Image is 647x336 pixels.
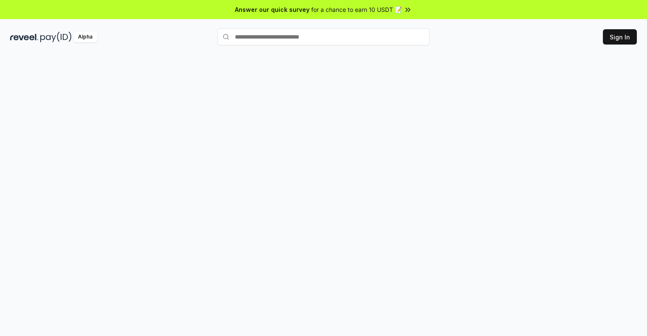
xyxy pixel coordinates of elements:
[603,29,637,44] button: Sign In
[235,5,310,14] span: Answer our quick survey
[10,32,39,42] img: reveel_dark
[40,32,72,42] img: pay_id
[311,5,402,14] span: for a chance to earn 10 USDT 📝
[73,32,97,42] div: Alpha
